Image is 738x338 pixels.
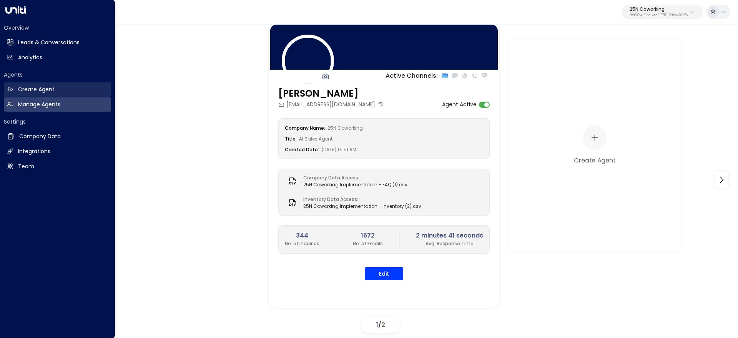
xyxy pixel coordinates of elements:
p: 25N Coworking [630,7,688,12]
label: Created Date: [285,146,319,153]
span: 2 [381,320,385,329]
h2: Agents [4,71,111,79]
a: Integrations [4,144,111,159]
h2: Integrations [18,147,50,156]
a: Team [4,159,111,174]
span: 25N Coworking [327,125,363,131]
label: Agent Active [442,100,477,109]
h2: Create Agent [18,85,55,94]
h2: Manage Agents [18,100,60,109]
a: Analytics [4,50,111,65]
h2: Leads & Conversations [18,38,80,47]
button: Edit [365,267,403,280]
p: No. of Inquiries [285,240,319,247]
span: 1 [376,320,378,329]
span: [DATE] 01:51 AM [321,146,356,153]
h2: 2 minutes 41 seconds [416,231,483,240]
h2: 1672 [353,231,383,240]
a: Manage Agents [4,97,111,112]
button: Copy [377,102,385,108]
div: [EMAIL_ADDRESS][DOMAIN_NAME] [278,100,385,109]
h3: [PERSON_NAME] [278,87,385,100]
p: Active Channels: [386,71,438,80]
h2: Company Data [19,132,61,141]
a: Create Agent [4,82,111,97]
p: 3b9800f4-81ca-4ec0-8758-72fbe4763f36 [630,14,688,17]
div: / [361,316,400,333]
h2: Analytics [18,54,42,62]
span: 25N Coworking Implementation - FAQ (1).csv [303,181,407,188]
h2: 344 [285,231,319,240]
h2: Settings [4,118,111,125]
label: Company Data Access: [303,174,404,181]
h2: Overview [4,24,111,32]
h2: Team [18,162,34,171]
span: AI Sales Agent [299,136,332,142]
span: 25N Coworking Implementation - Inventory (3).csv [303,203,421,210]
label: Company Name: [285,125,325,131]
button: 25N Coworking3b9800f4-81ca-4ec0-8758-72fbe4763f36 [622,5,703,19]
a: Company Data [4,129,111,144]
p: No. of Emails [353,240,383,247]
div: Create Agent [574,155,615,164]
img: 84_headshot.jpg [282,35,334,87]
label: Title: [285,136,297,142]
label: Inventory Data Access: [303,196,417,203]
a: Leads & Conversations [4,35,111,50]
p: Avg. Response Time [416,240,483,247]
